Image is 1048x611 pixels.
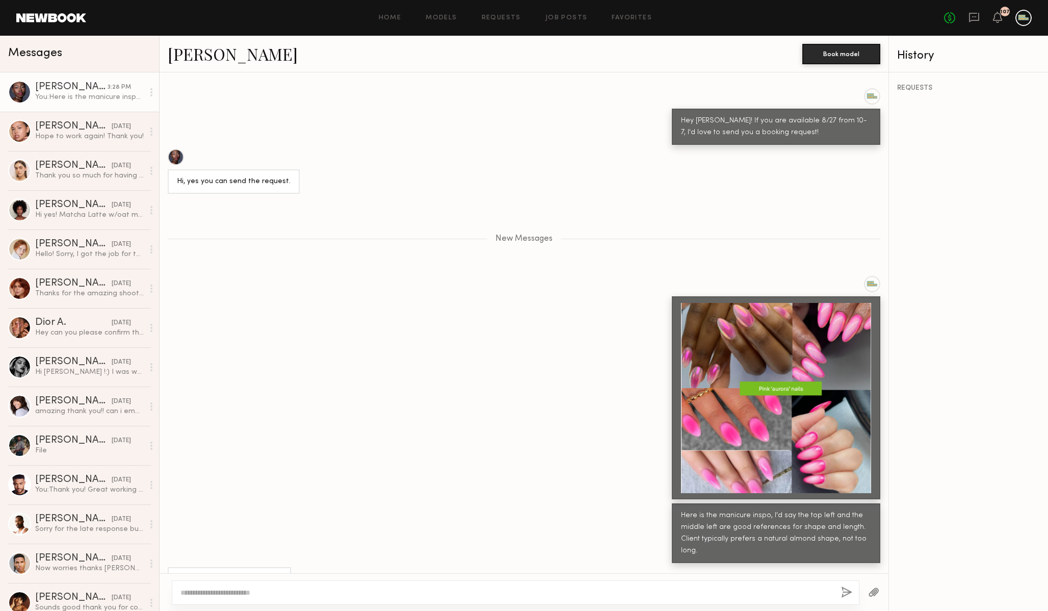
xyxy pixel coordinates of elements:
[177,176,291,188] div: Hi, yes you can send the request.
[35,396,112,406] div: [PERSON_NAME]
[112,397,131,406] div: [DATE]
[35,593,112,603] div: [PERSON_NAME]
[35,171,144,181] div: Thank you so much for having me, it has been such a pleasure working with you!
[35,367,144,377] div: Hi [PERSON_NAME] !:) I was wondering if you had any access to the images I shot for OPOSITIVE ?
[112,475,131,485] div: [DATE]
[112,358,131,367] div: [DATE]
[35,239,112,249] div: [PERSON_NAME]
[35,121,112,132] div: [PERSON_NAME]
[8,47,62,59] span: Messages
[112,279,131,289] div: [DATE]
[482,15,521,21] a: Requests
[495,235,553,243] span: New Messages
[35,406,144,416] div: amazing thank you!! can i email you the release ? and was so much fun
[426,15,457,21] a: Models
[35,132,144,141] div: Hope to work again! Thank you!
[35,485,144,495] div: You: Thank you! Great working together! Until next time :)
[681,115,871,139] div: Hey [PERSON_NAME]! If you are available 8/27 from 10-7, I'd love to send you a booking request!
[35,564,144,573] div: Now worries thanks [PERSON_NAME]
[112,554,131,564] div: [DATE]
[35,553,112,564] div: [PERSON_NAME]
[112,515,131,524] div: [DATE]
[112,436,131,446] div: [DATE]
[35,200,112,210] div: [PERSON_NAME]
[112,122,131,132] div: [DATE]
[108,83,131,92] div: 3:28 PM
[35,514,112,524] div: [PERSON_NAME]
[112,200,131,210] div: [DATE]
[1000,9,1010,15] div: 107
[35,318,112,328] div: Dior A.
[168,43,298,65] a: [PERSON_NAME]
[35,161,112,171] div: [PERSON_NAME]
[35,436,112,446] div: [PERSON_NAME]
[35,524,144,534] div: Sorry for the late response but I’m booked all day [DATE] and [DATE].
[545,15,588,21] a: Job Posts
[112,318,131,328] div: [DATE]
[35,289,144,298] div: Thanks for the amazing shoot, I had so much fun and hope to shoot with you again ✨
[35,92,144,102] div: You: Here is the manicure inspo, I'd say the top left and the middle left are good references for...
[112,593,131,603] div: [DATE]
[802,49,880,58] a: Book model
[379,15,402,21] a: Home
[35,82,108,92] div: [PERSON_NAME]
[112,240,131,249] div: [DATE]
[612,15,652,21] a: Favorites
[802,44,880,64] button: Book model
[35,475,112,485] div: [PERSON_NAME]
[35,210,144,220] div: Hi yes! Matcha Latte w/oat milk 3 pumps of vanilla or whatever sweetener they have. Chocolate Cro...
[897,85,1040,92] div: REQUESTS
[681,510,871,557] div: Here is the manicure inspo, I'd say the top left and the middle left are good references for shap...
[35,357,112,367] div: [PERSON_NAME]
[35,446,144,455] div: File
[35,249,144,259] div: Hello! Sorry, I got the job for that day but hope to work in the future!
[35,328,144,338] div: Hey can you please confirm this day
[112,161,131,171] div: [DATE]
[35,278,112,289] div: [PERSON_NAME]
[897,50,1040,62] div: History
